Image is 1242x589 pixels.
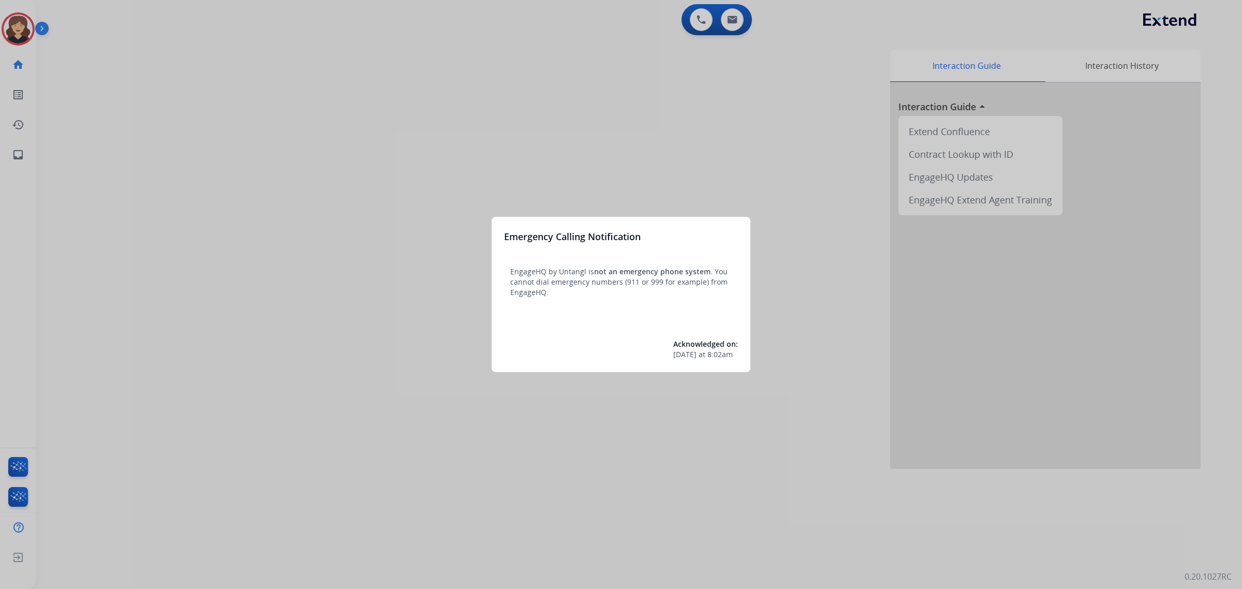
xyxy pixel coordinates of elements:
h3: Emergency Calling Notification [504,229,641,244]
div: at [673,349,738,360]
span: Acknowledged on: [673,339,738,349]
span: [DATE] [673,349,697,360]
span: not an emergency phone system [594,267,711,276]
p: 0.20.1027RC [1185,570,1232,583]
p: EngageHQ by Untangl is . You cannot dial emergency numbers (911 or 999 for example) from EngageHQ. [510,267,732,298]
span: 8:02am [707,349,733,360]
